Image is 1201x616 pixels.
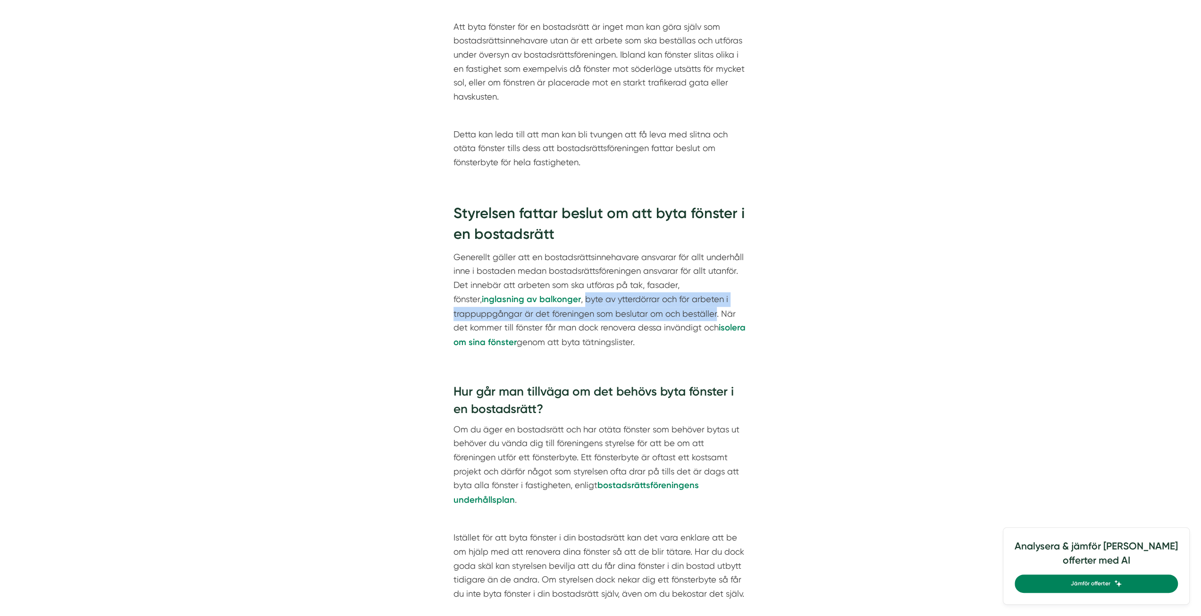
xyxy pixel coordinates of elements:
[482,294,581,304] a: inglasning av balkonger
[454,203,748,250] h2: Styrelsen fattar beslut om att byta fönster i en bostadsrätt
[1015,539,1178,574] h4: Analysera & jämför [PERSON_NAME] offerter med AI
[1015,574,1178,593] a: Jämför offerter
[454,20,748,104] p: Att byta fönster för en bostadsrätt är inget man kan göra själv som bostadsrättsinnehavare utan ä...
[454,383,748,422] h3: Hur går man tillväga om det behövs byta fönster i en bostadsrätt?
[454,250,748,350] p: Generellt gäller att en bostadsrättsinnehavare ansvarar för allt underhåll inne i bostaden medan ...
[454,531,748,600] p: Istället för att byta fönster i din bostadsrätt kan det vara enklare att be om hjälp med att reno...
[1071,579,1110,588] span: Jämför offerter
[454,127,748,169] p: Detta kan leda till att man kan bli tvungen att få leva med slitna och otäta fönster tills dess a...
[454,422,748,507] p: Om du äger en bostadsrätt och har otäta fönster som behöver bytas ut behöver du vända dig till fö...
[454,480,699,505] a: bostadsrättsföreningens underhållsplan
[454,322,746,347] a: isolera om sina fönster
